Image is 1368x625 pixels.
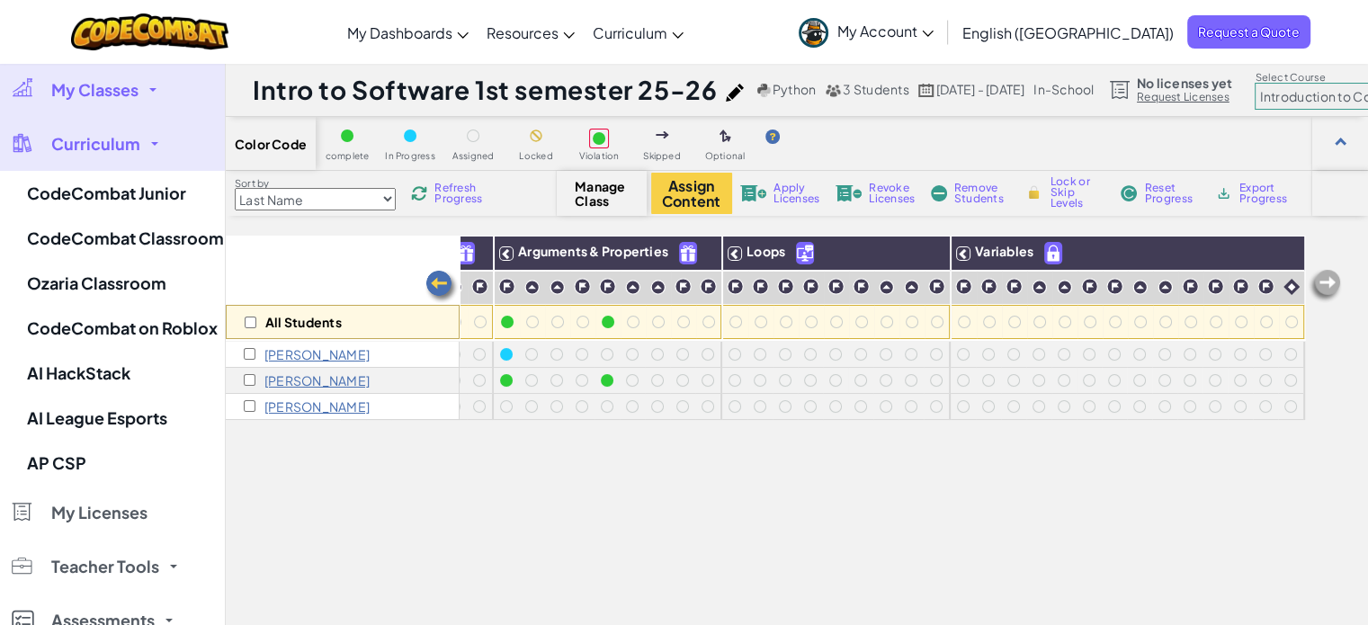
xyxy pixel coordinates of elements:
[825,84,841,97] img: MultipleUsers.png
[519,151,552,161] span: Locked
[980,278,997,295] img: IconChallengeLevel.svg
[790,4,943,60] a: My Account
[1207,278,1224,295] img: IconChallengeLevel.svg
[656,131,669,138] img: IconSkippedLevel.svg
[1215,185,1232,201] img: IconArchive.svg
[1006,278,1023,295] img: IconChallengeLevel.svg
[651,173,732,214] button: Assign Content
[904,280,919,295] img: IconPracticeLevel.svg
[478,8,584,57] a: Resources
[853,278,870,295] img: IconChallengeLevel.svg
[265,315,342,329] p: All Students
[584,8,693,57] a: Curriculum
[498,278,515,295] img: IconChallengeLevel.svg
[524,280,540,295] img: IconPracticeLevel.svg
[799,18,828,48] img: avatar
[385,151,435,161] span: In Progress
[1283,279,1300,295] img: IconIntro.svg
[975,243,1033,259] span: Variables
[953,8,1183,57] a: English ([GEOGRAPHIC_DATA])
[765,129,780,144] img: IconHint.svg
[740,185,767,201] img: IconLicenseApply.svg
[720,129,731,144] img: IconOptionalLevel.svg
[869,183,915,204] span: Revoke Licenses
[625,280,640,295] img: IconPracticeLevel.svg
[1024,184,1043,201] img: IconLock.svg
[593,23,667,42] span: Curriculum
[650,280,666,295] img: IconPracticeLevel.svg
[680,243,696,263] img: IconFreeLevelv2.svg
[1158,280,1173,295] img: IconPracticeLevel.svg
[235,176,396,191] label: Sort by
[773,183,819,204] span: Apply Licenses
[487,23,559,42] span: Resources
[727,278,744,295] img: IconChallengeLevel.svg
[1187,15,1310,49] a: Request a Quote
[802,278,819,295] img: IconChallengeLevel.svg
[411,185,427,201] img: IconReload.svg
[837,22,934,40] span: My Account
[347,23,452,42] span: My Dashboards
[705,151,746,161] span: Optional
[797,243,813,263] img: IconUnlockWithCall.svg
[752,278,769,295] img: IconChallengeLevel.svg
[574,278,591,295] img: IconChallengeLevel.svg
[918,84,934,97] img: calendar.svg
[1033,82,1094,98] div: in-school
[599,278,616,295] img: IconChallengeLevel.svg
[1239,183,1294,204] span: Export Progress
[955,278,972,295] img: IconChallengeLevel.svg
[1081,278,1098,295] img: IconChallengeLevel.svg
[235,137,307,151] span: Color Code
[836,185,863,201] img: IconLicenseRevoke.svg
[843,81,908,97] span: 3 Students
[827,278,845,295] img: IconChallengeLevel.svg
[757,84,771,97] img: python.png
[253,73,717,107] h1: Intro to Software 1st semester 25-26
[777,278,794,295] img: IconChallengeLevel.svg
[675,278,692,295] img: IconChallengeLevel.svg
[879,280,894,295] img: IconPracticeLevel.svg
[1057,280,1072,295] img: IconPracticeLevel.svg
[434,183,490,204] span: Refresh Progress
[1182,278,1199,295] img: IconChallengeLevel.svg
[1232,278,1249,295] img: IconChallengeLevel.svg
[71,13,228,50] img: CodeCombat logo
[264,399,370,414] p: Jerry Ramey
[747,243,785,259] span: Loops
[575,179,628,208] span: Manage Class
[1106,278,1123,295] img: IconChallengeLevel.svg
[1145,183,1199,204] span: Reset Progress
[643,151,681,161] span: Skipped
[1307,268,1343,304] img: Arrow_Left_Inactive.png
[1051,176,1104,209] span: Lock or Skip Levels
[51,82,139,98] span: My Classes
[1120,185,1138,201] img: IconReset.svg
[458,243,474,263] img: IconFreeLevelv2.svg
[51,504,148,521] span: My Licenses
[578,151,619,161] span: Violation
[936,81,1024,97] span: [DATE] - [DATE]
[51,136,140,152] span: Curriculum
[1132,280,1148,295] img: IconPracticeLevel.svg
[700,278,717,295] img: IconChallengeLevel.svg
[1137,90,1232,104] a: Request Licenses
[338,8,478,57] a: My Dashboards
[1045,243,1061,263] img: IconPaidLevel.svg
[518,243,668,259] span: Arguments & Properties
[264,373,370,388] p: Gabriel Guerra-Baca
[326,151,370,161] span: complete
[550,280,565,295] img: IconPracticeLevel.svg
[928,278,945,295] img: IconChallengeLevel.svg
[1257,278,1274,295] img: IconChallengeLevel.svg
[264,347,370,362] p: Alison Gomez Cisneros
[1137,76,1232,90] span: No licenses yet
[452,151,495,161] span: Assigned
[962,23,1174,42] span: English ([GEOGRAPHIC_DATA])
[773,81,816,97] span: Python
[931,185,947,201] img: IconRemoveStudents.svg
[471,278,488,295] img: IconChallengeLevel.svg
[954,183,1008,204] span: Remove Students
